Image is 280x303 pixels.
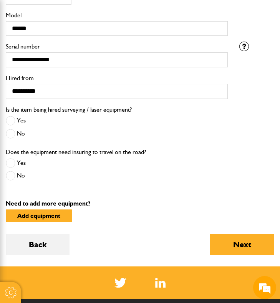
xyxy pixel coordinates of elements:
button: Add equipment [6,209,72,222]
input: Enter your phone number [10,117,140,134]
input: Enter your last name [10,71,140,88]
div: Chat with us now [40,43,129,53]
em: Start Chat [104,237,139,248]
p: Need to add more equipment? [6,201,274,207]
textarea: Type your message and hit 'Enter' [10,139,140,231]
label: Hired from [6,75,228,81]
label: Yes [6,158,26,168]
input: Enter your email address [10,94,140,111]
img: Linked In [155,278,166,288]
label: No [6,171,25,181]
a: LinkedIn [155,278,166,288]
label: Yes [6,116,26,126]
img: Twitter [114,278,126,288]
img: d_20077148190_company_1631870298795_20077148190 [13,43,32,54]
div: Minimize live chat window [126,4,144,22]
label: Does the equipment need insuring to travel on the road? [6,149,146,155]
button: Next [210,234,274,255]
label: Is the item being hired surveying / laser equipment? [6,107,132,113]
label: No [6,129,25,139]
label: Serial number [6,44,228,50]
button: Back [6,234,70,255]
label: Model [6,12,228,18]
